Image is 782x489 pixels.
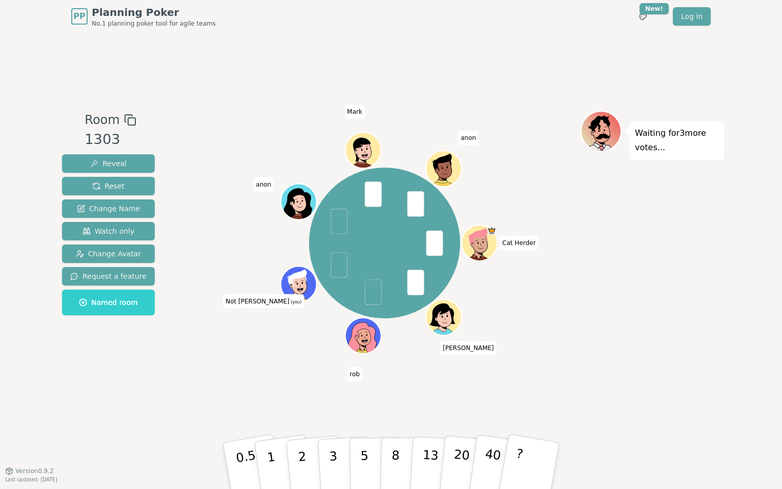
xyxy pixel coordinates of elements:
[85,129,136,150] div: 1303
[62,222,155,240] button: Watch only
[85,111,119,129] span: Room
[77,203,140,214] span: Change Name
[634,7,652,26] button: New!
[90,158,127,169] span: Reveal
[62,244,155,263] button: Change Avatar
[73,10,85,23] span: PP
[83,226,135,236] span: Watch only
[253,177,274,192] span: Click to change your name
[71,5,216,28] a: PPPlanning PokerNo.1 planning poker tool for agile teams
[92,5,216,19] span: Planning Poker
[282,268,316,301] button: Click to change your avatar
[62,154,155,173] button: Reveal
[440,341,497,355] span: Click to change your name
[62,199,155,218] button: Change Name
[640,3,669,14] div: New!
[347,367,362,381] span: Click to change your name
[487,226,497,235] span: Cat Herder is the host
[223,294,304,309] span: Click to change your name
[344,105,365,119] span: Click to change your name
[290,300,302,304] span: (you)
[79,297,138,308] span: Named room
[62,290,155,315] button: Named room
[76,249,141,259] span: Change Avatar
[62,177,155,195] button: Reset
[70,271,147,281] span: Request a feature
[92,19,216,28] span: No.1 planning poker tool for agile teams
[5,477,57,482] span: Last updated: [DATE]
[458,131,479,145] span: Click to change your name
[635,126,719,155] p: Waiting for 3 more votes...
[62,267,155,286] button: Request a feature
[673,7,711,26] a: Log in
[92,181,125,191] span: Reset
[5,467,54,475] button: Version0.9.2
[500,236,538,250] span: Click to change your name
[15,467,54,475] span: Version 0.9.2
